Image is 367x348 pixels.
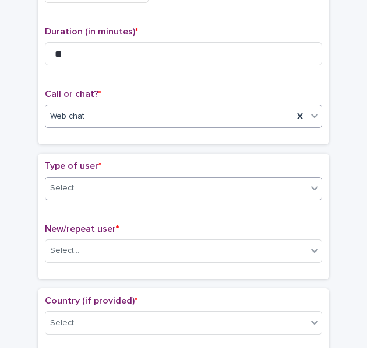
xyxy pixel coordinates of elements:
div: Select... [50,317,79,329]
span: Web chat [50,110,84,123]
span: Type of user [45,161,101,170]
span: Duration (in minutes) [45,27,138,36]
span: New/repeat user [45,224,119,234]
span: Call or chat? [45,89,101,99]
span: Country (if provided) [45,296,137,305]
div: Select... [50,182,79,194]
div: Select... [50,245,79,257]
